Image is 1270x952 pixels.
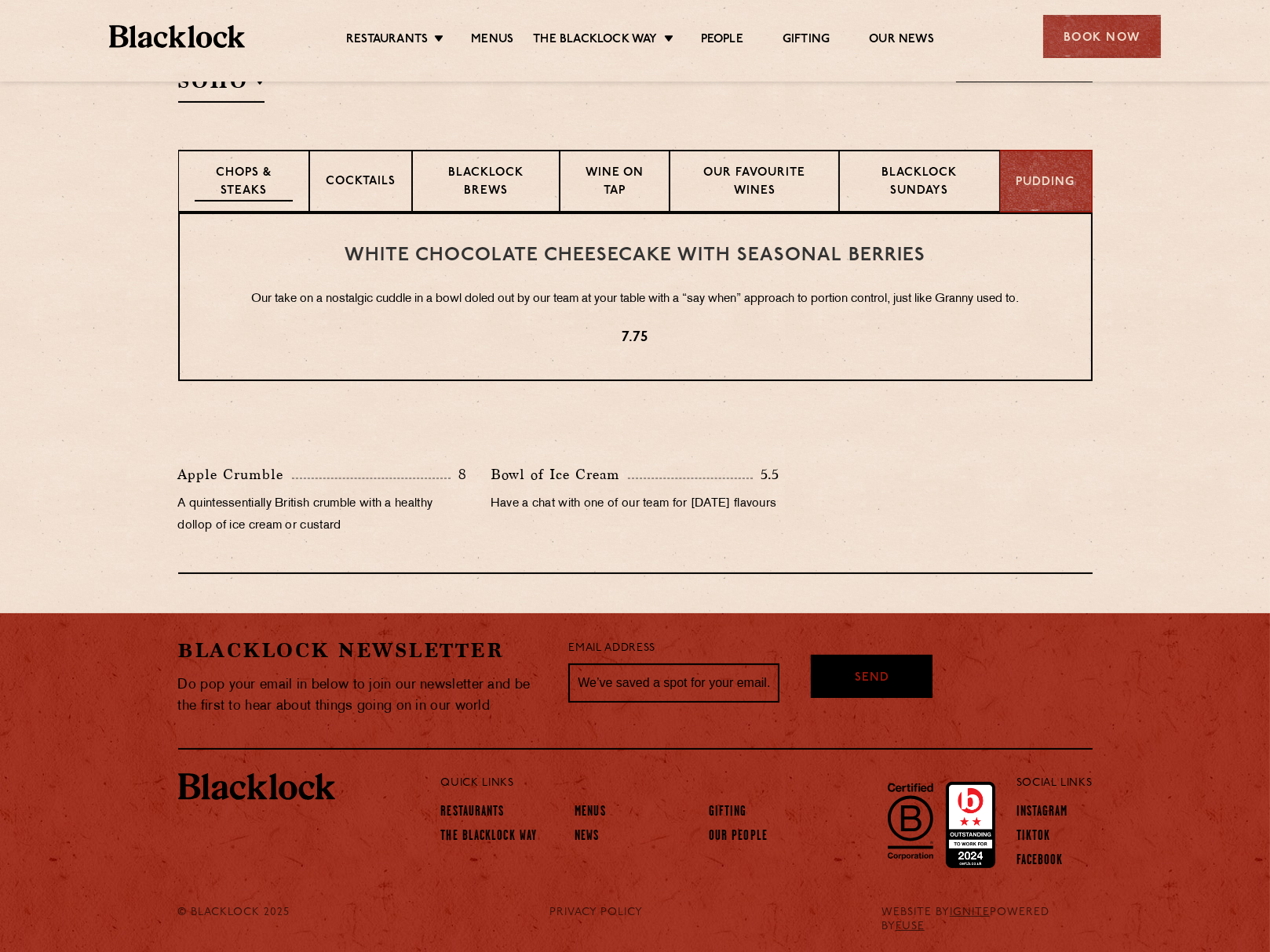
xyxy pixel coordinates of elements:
[1016,853,1064,870] a: Facebook
[568,663,779,703] input: We’ve saved a spot for your email...
[896,921,925,932] a: FUSE
[211,245,1060,266] h3: White Chocolate Cheesecake with Seasonal Berries
[429,165,543,202] p: Blacklock Brews
[440,829,537,846] a: The Blacklock Way
[575,805,606,822] a: Menus
[1016,174,1075,192] p: Pudding
[178,67,265,103] h2: SOHO
[701,32,743,49] a: People
[1016,829,1051,846] a: TikTok
[451,464,467,485] p: 8
[178,493,467,537] p: A quintessentially British crumble with a healthy dollop of ice cream or custard
[440,773,964,794] p: Quick Links
[568,640,655,658] label: Email Address
[178,637,546,664] h2: Blacklock Newsletter
[178,463,292,485] p: Apple Crumble
[950,907,990,918] a: IGNITE
[166,906,323,934] div: © Blacklock 2025
[533,32,657,49] a: The Blacklock Way
[491,493,779,515] p: Have a chat with one of our team for [DATE] flavours
[178,773,335,800] img: BL_Textured_Logo-footer-cropped.svg
[878,774,943,868] img: B-Corp-Logo-Black-RGB.svg
[855,670,889,688] span: Send
[946,782,995,868] img: Accred_2023_2star.png
[870,906,1104,934] div: WEBSITE BY POWERED BY
[1016,773,1093,794] p: Social Links
[195,165,293,202] p: Chops & Steaks
[1016,805,1068,822] a: Instagram
[211,289,1060,310] p: Our take on a nostalgic cuddle in a bowl doled out by our team at your table with a “say when” ap...
[709,829,768,846] a: Our People
[856,165,984,202] p: Blacklock Sundays
[440,805,504,822] a: Restaurants
[491,463,628,485] p: Bowl of Ice Cream
[575,829,599,846] a: News
[549,906,643,920] a: PRIVACY POLICY
[178,674,546,717] p: Do pop your email in below to join our newsletter and be the first to hear about things going on ...
[326,173,396,193] p: Cocktails
[211,328,1060,348] p: 7.75
[346,32,428,49] a: Restaurants
[471,32,513,49] a: Menus
[686,165,823,202] p: Our favourite wines
[709,805,747,822] a: Gifting
[1043,15,1161,58] div: Book Now
[109,25,245,48] img: BL_Textured_Logo-footer-cropped.svg
[783,32,830,49] a: Gifting
[576,165,653,202] p: Wine on Tap
[869,32,934,49] a: Our News
[753,464,780,485] p: 5.5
